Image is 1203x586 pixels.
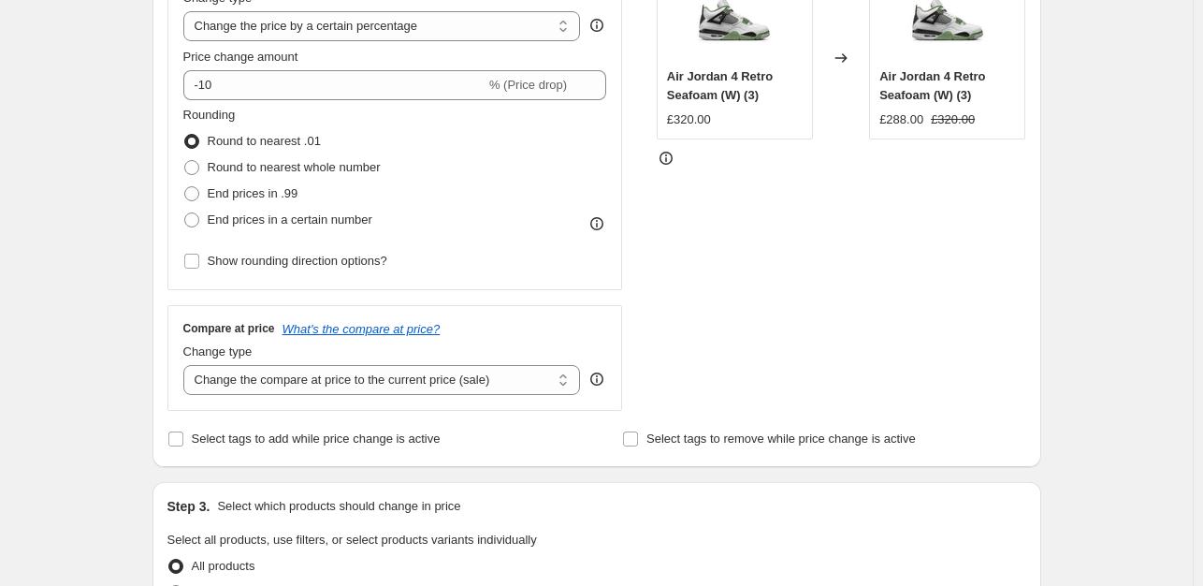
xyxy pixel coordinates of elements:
span: Round to nearest whole number [208,160,381,174]
button: What's the compare at price? [283,322,441,336]
span: Price change amount [183,50,298,64]
span: All products [192,559,255,573]
span: Select tags to add while price change is active [192,432,441,446]
span: Select all products, use filters, or select products variants individually [167,533,537,547]
span: Rounding [183,108,236,122]
h2: Step 3. [167,497,210,516]
span: % (Price drop) [489,78,567,92]
strike: £320.00 [931,110,975,129]
span: End prices in .99 [208,186,298,200]
span: End prices in a certain number [208,212,372,227]
span: Change type [183,344,253,359]
span: Air Jordan 4 Retro Seafoam (W) (3) [879,69,985,102]
span: Select tags to remove while price change is active [646,432,916,446]
h3: Compare at price [183,321,275,336]
span: Round to nearest .01 [208,134,321,148]
div: £320.00 [667,110,711,129]
input: -15 [183,70,486,100]
span: Air Jordan 4 Retro Seafoam (W) (3) [667,69,773,102]
span: Show rounding direction options? [208,254,387,268]
div: help [587,16,606,35]
div: help [587,370,606,388]
p: Select which products should change in price [217,497,460,516]
div: £288.00 [879,110,923,129]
